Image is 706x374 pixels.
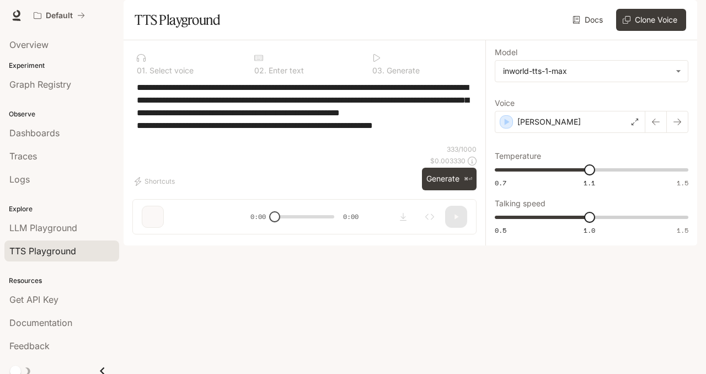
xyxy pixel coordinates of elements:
span: 1.5 [677,178,688,188]
button: All workspaces [29,4,90,26]
span: 0.7 [495,178,506,188]
p: Talking speed [495,200,545,207]
button: Generate⌘⏎ [422,168,477,190]
p: 0 2 . [254,67,266,74]
div: inworld-tts-1-max [503,66,670,77]
p: Model [495,49,517,56]
button: Clone Voice [616,9,686,31]
p: Enter text [266,67,304,74]
h1: TTS Playground [135,9,220,31]
p: Voice [495,99,515,107]
a: Docs [570,9,607,31]
button: Shortcuts [132,173,179,190]
span: 1.0 [584,226,595,235]
span: 1.1 [584,178,595,188]
p: Default [46,11,73,20]
span: 1.5 [677,226,688,235]
p: ⌘⏎ [464,176,472,183]
p: Temperature [495,152,541,160]
div: inworld-tts-1-max [495,61,688,82]
p: [PERSON_NAME] [517,116,581,127]
p: Select voice [147,67,194,74]
p: Generate [384,67,420,74]
span: 0.5 [495,226,506,235]
p: 0 1 . [137,67,147,74]
p: 0 3 . [372,67,384,74]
